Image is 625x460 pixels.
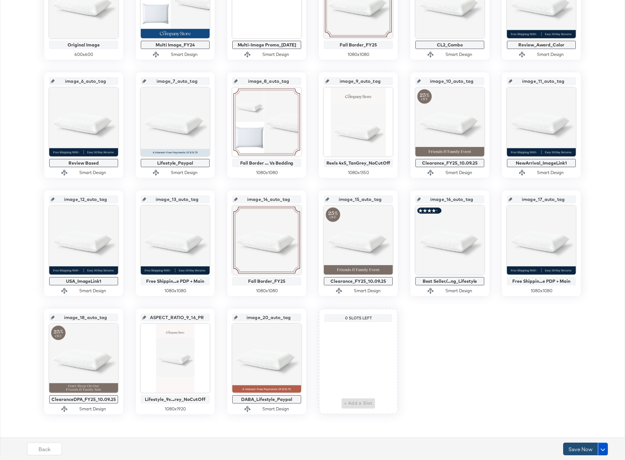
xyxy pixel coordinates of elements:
[141,406,210,412] div: 1080 x 1920
[445,170,472,176] div: Smart Design
[325,160,391,166] div: Reels 4x5_TanGrey_NoCutOff
[563,443,598,455] button: Save Now
[325,42,391,47] div: Fall Border_FY25
[234,279,300,284] div: Fall Border_FY25
[445,51,472,57] div: Smart Design
[507,288,576,294] div: 1080 x 1080
[49,51,118,57] div: 600 x 600
[79,406,106,412] div: Smart Design
[234,397,300,402] div: DABA_Lifestyle_Paypal
[27,443,62,455] button: Back
[142,42,208,47] div: Multi Image_FY24
[142,160,208,166] div: Lifestyle_Paypal
[234,42,300,47] div: Multi-Image Promo_[DATE]
[51,397,116,402] div: ClearanceDPA_FY25_10.09.25
[324,51,393,57] div: 1080 x 1080
[262,406,289,412] div: Smart Design
[537,170,564,176] div: Smart Design
[171,170,198,176] div: Smart Design
[509,42,574,47] div: Review_Award_Color
[417,42,483,47] div: CL2_Combo
[262,51,289,57] div: Smart Design
[234,160,300,166] div: Fall Border ... Vs Bedding
[171,51,198,57] div: Smart Design
[232,170,301,176] div: 1080 x 1080
[445,288,472,294] div: Smart Design
[51,160,116,166] div: Review Based
[79,288,106,294] div: Smart Design
[325,279,391,284] div: Clearance_FY25_10.09.25
[326,316,390,321] div: 0 Slots Left
[51,279,116,284] div: USA_ImageLink1
[509,160,574,166] div: NewArrival_ImageLink1
[142,279,208,284] div: Free Shippin...e PDP + Main
[324,170,393,176] div: 1080 x 1350
[537,51,564,57] div: Smart Design
[141,288,210,294] div: 1080 x 1080
[509,279,574,284] div: Free Shippin...e PDP + Main
[232,288,301,294] div: 1080 x 1080
[79,170,106,176] div: Smart Design
[417,160,483,166] div: Clearance_FY25_10.09.25
[417,279,483,284] div: Best Seller/...ng_Lifestyle
[142,397,208,402] div: Lifestyle_9x...rey_NoCutOff
[354,288,381,294] div: Smart Design
[51,42,116,47] div: Original Image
